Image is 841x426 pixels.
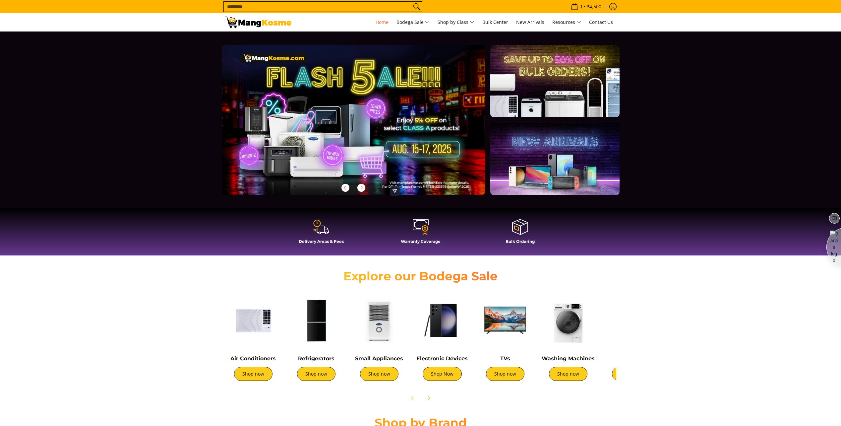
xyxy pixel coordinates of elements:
[612,367,650,381] a: Shop now
[298,13,616,31] nav: Main Menu
[477,292,533,349] img: TVs
[275,218,368,249] a: Delivery Areas & Fees
[434,13,478,31] a: Shop by Class
[376,19,389,25] span: Home
[354,180,369,195] button: Next
[474,239,567,244] h4: Bulk Ordering
[411,2,422,12] button: Search
[579,4,584,9] span: 1
[374,218,467,249] a: Warranty Coverage
[275,239,368,244] h4: Delivery Areas & Fees
[297,367,335,381] a: Shop now
[230,355,276,362] a: Air Conditioners
[222,45,507,206] a: More
[486,367,524,381] a: Shop now
[372,13,392,31] a: Home
[423,367,462,381] a: Shop Now
[540,292,596,349] img: Washing Machines
[355,355,403,362] a: Small Appliances
[288,292,344,349] img: Refrigerators
[360,367,398,381] a: Shop now
[482,19,508,25] span: Bulk Center
[479,13,511,31] a: Bulk Center
[549,13,584,31] a: Resources
[234,367,272,381] a: Shop now
[393,13,433,31] a: Bodega Sale
[325,269,517,284] h2: Explore our Bodega Sale
[500,355,510,362] a: TVs
[603,292,659,349] img: Cookers
[586,13,616,31] a: Contact Us
[416,355,468,362] a: Electronic Devices
[552,18,581,27] span: Resources
[298,355,334,362] a: Refrigerators
[351,292,407,349] img: Small Appliances
[405,391,420,405] button: Previous
[338,180,353,195] button: Previous
[396,18,430,27] span: Bodega Sale
[374,239,467,244] h4: Warranty Coverage
[585,4,602,9] span: ₱4,500
[513,13,548,31] a: New Arrivals
[516,19,544,25] span: New Arrivals
[589,19,613,25] span: Contact Us
[569,3,603,10] span: •
[542,355,595,362] a: Washing Machines
[549,367,587,381] a: Shop now
[225,17,291,28] img: Mang Kosme: Your Home Appliances Warehouse Sale Partner!
[421,391,436,405] button: Next
[474,218,567,249] a: Bulk Ordering
[225,292,281,349] img: Air Conditioners
[414,292,470,349] img: Electronic Devices
[438,18,474,27] span: Shop by Class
